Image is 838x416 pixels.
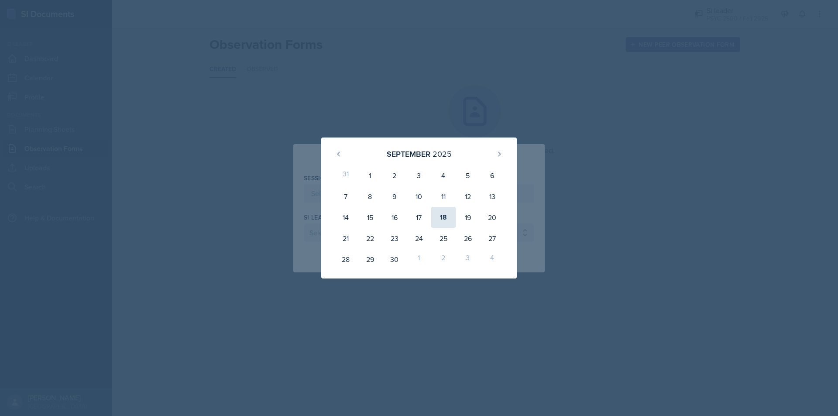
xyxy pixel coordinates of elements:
div: 3 [456,249,480,270]
div: 13 [480,186,505,207]
div: 2025 [433,148,452,160]
div: 23 [382,228,407,249]
div: 1 [407,249,431,270]
div: 15 [358,207,382,228]
div: 28 [333,249,358,270]
div: 6 [480,165,505,186]
div: 4 [431,165,456,186]
div: 10 [407,186,431,207]
div: 16 [382,207,407,228]
div: 14 [333,207,358,228]
div: 4 [480,249,505,270]
div: 3 [407,165,431,186]
div: 25 [431,228,456,249]
div: 2 [382,165,407,186]
div: 29 [358,249,382,270]
div: 22 [358,228,382,249]
div: September [387,148,430,160]
div: 31 [333,165,358,186]
div: 9 [382,186,407,207]
div: 1 [358,165,382,186]
div: 24 [407,228,431,249]
div: 7 [333,186,358,207]
div: 18 [431,207,456,228]
div: 20 [480,207,505,228]
div: 21 [333,228,358,249]
div: 2 [431,249,456,270]
div: 27 [480,228,505,249]
div: 30 [382,249,407,270]
div: 17 [407,207,431,228]
div: 11 [431,186,456,207]
div: 19 [456,207,480,228]
div: 26 [456,228,480,249]
div: 12 [456,186,480,207]
div: 8 [358,186,382,207]
div: 5 [456,165,480,186]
